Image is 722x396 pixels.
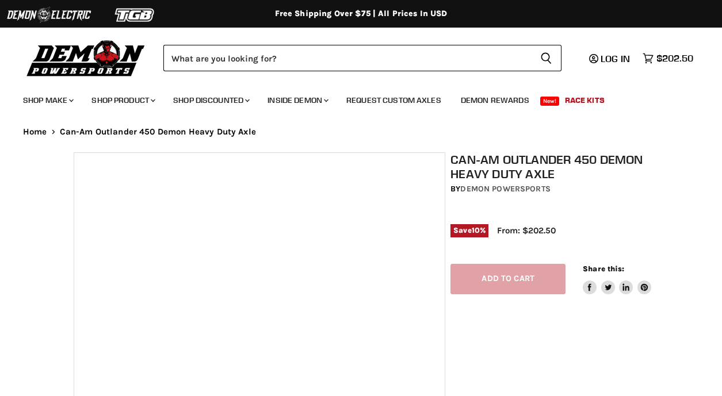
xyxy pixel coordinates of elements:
a: Shop Product [83,89,162,112]
aside: Share this: [583,264,651,294]
span: Share this: [583,264,624,273]
div: by [450,183,654,195]
a: Demon Powersports [460,184,550,194]
span: New! [540,97,560,106]
button: Search [531,45,561,71]
a: Home [23,127,47,137]
img: TGB Logo 2 [92,4,178,26]
input: Search [163,45,531,71]
a: Log in [584,53,637,64]
a: Shop Make [14,89,81,112]
h1: Can-Am Outlander 450 Demon Heavy Duty Axle [450,152,654,181]
a: Shop Discounted [165,89,257,112]
a: Race Kits [556,89,613,112]
img: Demon Electric Logo 2 [6,4,92,26]
a: Demon Rewards [452,89,538,112]
a: Inside Demon [259,89,335,112]
span: From: $202.50 [497,225,556,236]
form: Product [163,45,561,71]
a: Request Custom Axles [338,89,450,112]
a: $202.50 [637,50,699,67]
span: $202.50 [656,53,693,64]
img: Demon Powersports [23,37,149,78]
span: 10 [472,226,480,234]
span: Log in [601,53,630,64]
span: Can-Am Outlander 450 Demon Heavy Duty Axle [60,127,256,137]
span: Save % [450,224,488,237]
ul: Main menu [14,84,690,112]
